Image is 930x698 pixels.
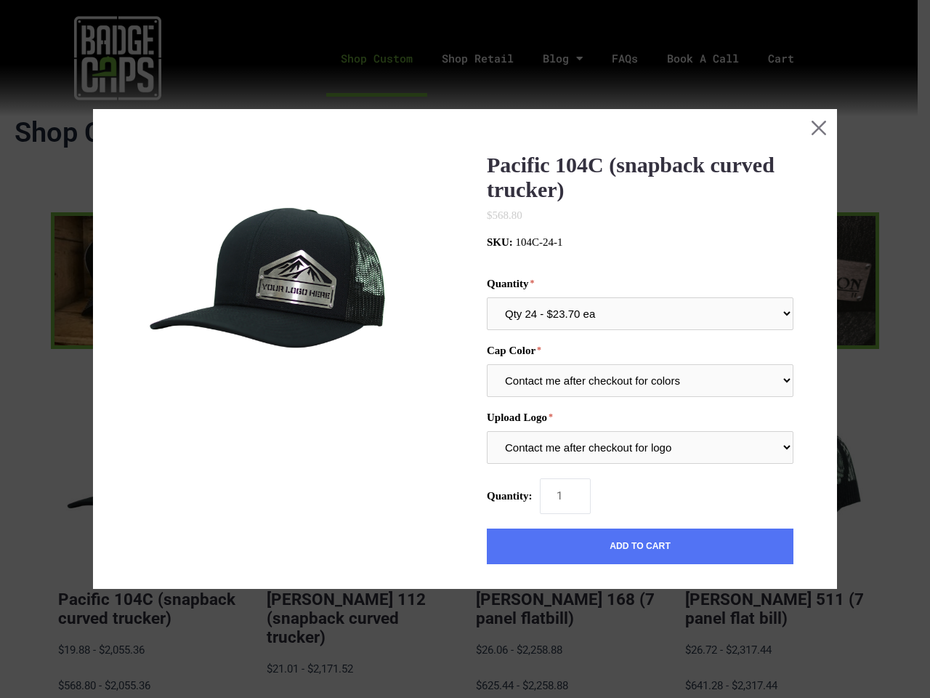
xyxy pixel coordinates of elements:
span: Quantity: [487,490,533,502]
button: Close this dialog window [801,109,837,145]
span: 104C-24-1 [516,236,563,248]
label: Cap Color [487,345,793,357]
span: $568.80 [487,209,522,221]
button: Add to Cart [487,529,793,565]
span: SKU: [487,236,513,248]
label: Upload Logo [487,412,793,424]
label: Quantity [487,278,793,290]
a: Pacific 104C (snapback curved trucker) [487,153,775,201]
img: BadgeCaps - Pacific 104C [137,153,405,422]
